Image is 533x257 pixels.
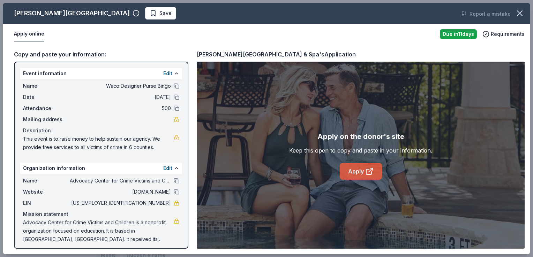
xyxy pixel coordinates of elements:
span: EIN [23,199,70,207]
button: Requirements [482,30,525,38]
button: Save [145,7,176,20]
div: Event information [20,68,182,79]
span: Requirements [491,30,525,38]
span: Mailing address [23,115,70,124]
div: Due in 11 days [440,29,477,39]
div: Copy and paste your information: [14,50,188,59]
span: [DATE] [70,93,171,101]
div: Apply on the donor's site [317,131,404,142]
button: Edit [163,164,172,172]
span: Advocacy Center for Crime Victims and Children is a nonprofit organization focused on education. ... [23,218,174,243]
div: Keep this open to copy and paste in your information. [289,146,432,155]
span: Name [23,82,70,90]
span: This event is to raise money to help sustain our agency. We provide free services to all victims ... [23,135,174,151]
button: Report a mistake [461,10,511,18]
span: 500 [70,104,171,112]
div: [PERSON_NAME][GEOGRAPHIC_DATA] & Spa's Application [197,50,356,59]
span: Name [23,177,70,185]
span: Waco Designer Purse Bingo [70,82,171,90]
div: Description [23,126,179,135]
button: Edit [163,69,172,78]
span: [DOMAIN_NAME] [70,188,171,196]
div: Organization information [20,163,182,174]
span: Save [159,9,172,17]
span: [US_EMPLOYER_IDENTIFICATION_NUMBER] [70,199,171,207]
button: Apply online [14,27,44,41]
span: Attendance [23,104,70,112]
a: Apply [340,163,382,180]
span: Date [23,93,70,101]
div: [PERSON_NAME][GEOGRAPHIC_DATA] [14,8,130,19]
span: Advocacy Center for Crime Victims and Children [70,177,171,185]
div: Mission statement [23,210,179,218]
span: Website [23,188,70,196]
